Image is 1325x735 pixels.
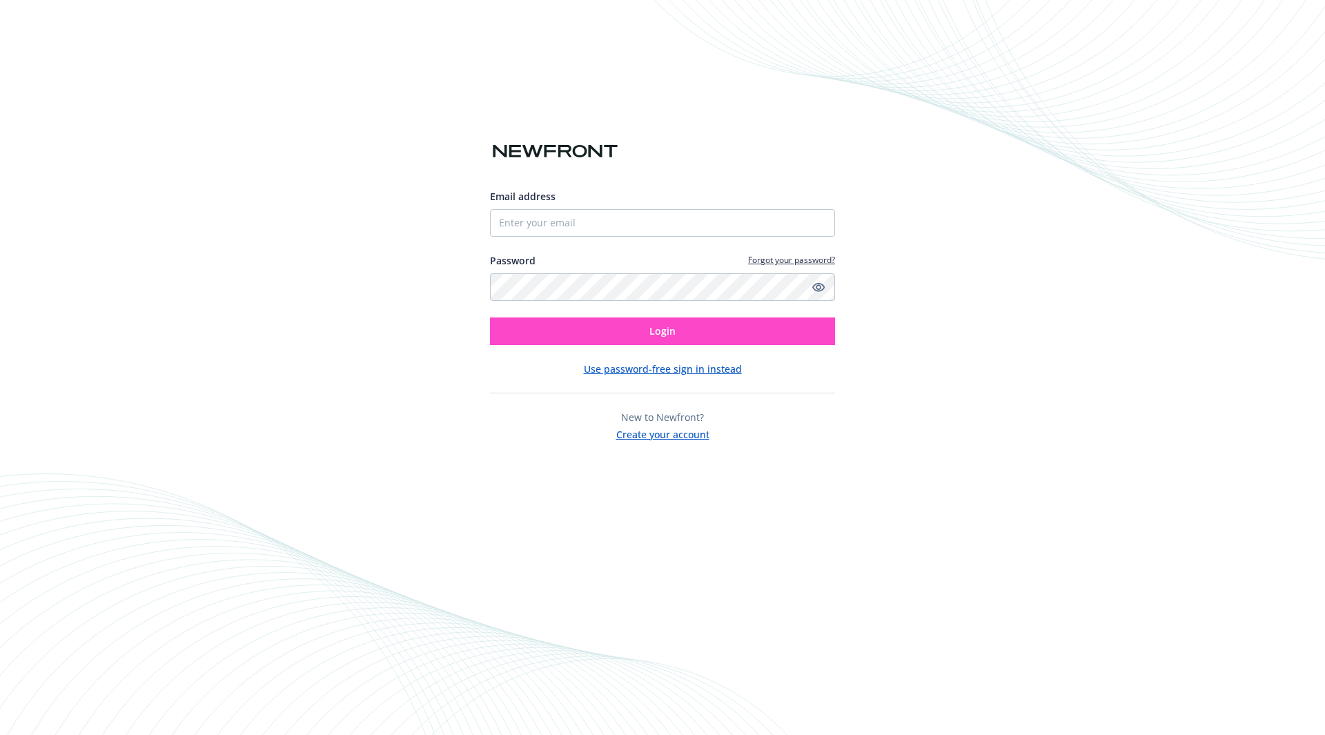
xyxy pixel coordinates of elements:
[748,254,835,266] a: Forgot your password?
[490,317,835,345] button: Login
[490,253,536,268] label: Password
[584,362,742,376] button: Use password-free sign in instead
[490,139,620,164] img: Newfront logo
[490,190,556,203] span: Email address
[490,209,835,237] input: Enter your email
[649,324,676,337] span: Login
[621,411,704,424] span: New to Newfront?
[616,424,709,442] button: Create your account
[490,273,835,301] input: Enter your password
[810,279,827,295] a: Show password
